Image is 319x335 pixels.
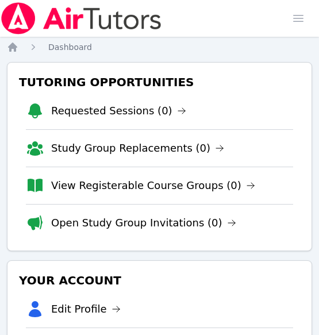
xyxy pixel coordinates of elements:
[51,103,186,119] a: Requested Sessions (0)
[17,270,302,291] h3: Your Account
[51,140,224,156] a: Study Group Replacements (0)
[51,215,236,231] a: Open Study Group Invitations (0)
[7,41,312,53] nav: Breadcrumb
[51,301,121,317] a: Edit Profile
[48,43,92,52] span: Dashboard
[48,41,92,53] a: Dashboard
[51,178,255,194] a: View Registerable Course Groups (0)
[17,72,302,93] h3: Tutoring Opportunities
